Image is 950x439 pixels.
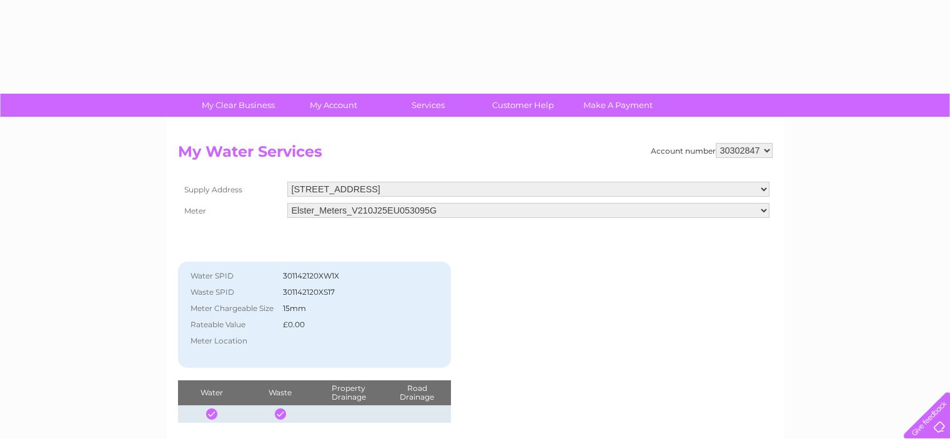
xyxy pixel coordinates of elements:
[178,380,246,405] th: Water
[282,94,385,117] a: My Account
[246,380,314,405] th: Waste
[472,94,575,117] a: Customer Help
[280,317,423,333] td: £0.00
[187,94,290,117] a: My Clear Business
[377,94,480,117] a: Services
[651,143,773,158] div: Account number
[178,200,284,221] th: Meter
[184,284,280,300] th: Waste SPID
[280,284,423,300] td: 301142120XS17
[178,179,284,200] th: Supply Address
[314,380,382,405] th: Property Drainage
[280,300,423,317] td: 15mm
[280,268,423,284] td: 301142120XW1X
[383,380,452,405] th: Road Drainage
[178,143,773,167] h2: My Water Services
[184,317,280,333] th: Rateable Value
[567,94,670,117] a: Make A Payment
[184,333,280,349] th: Meter Location
[184,268,280,284] th: Water SPID
[184,300,280,317] th: Meter Chargeable Size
